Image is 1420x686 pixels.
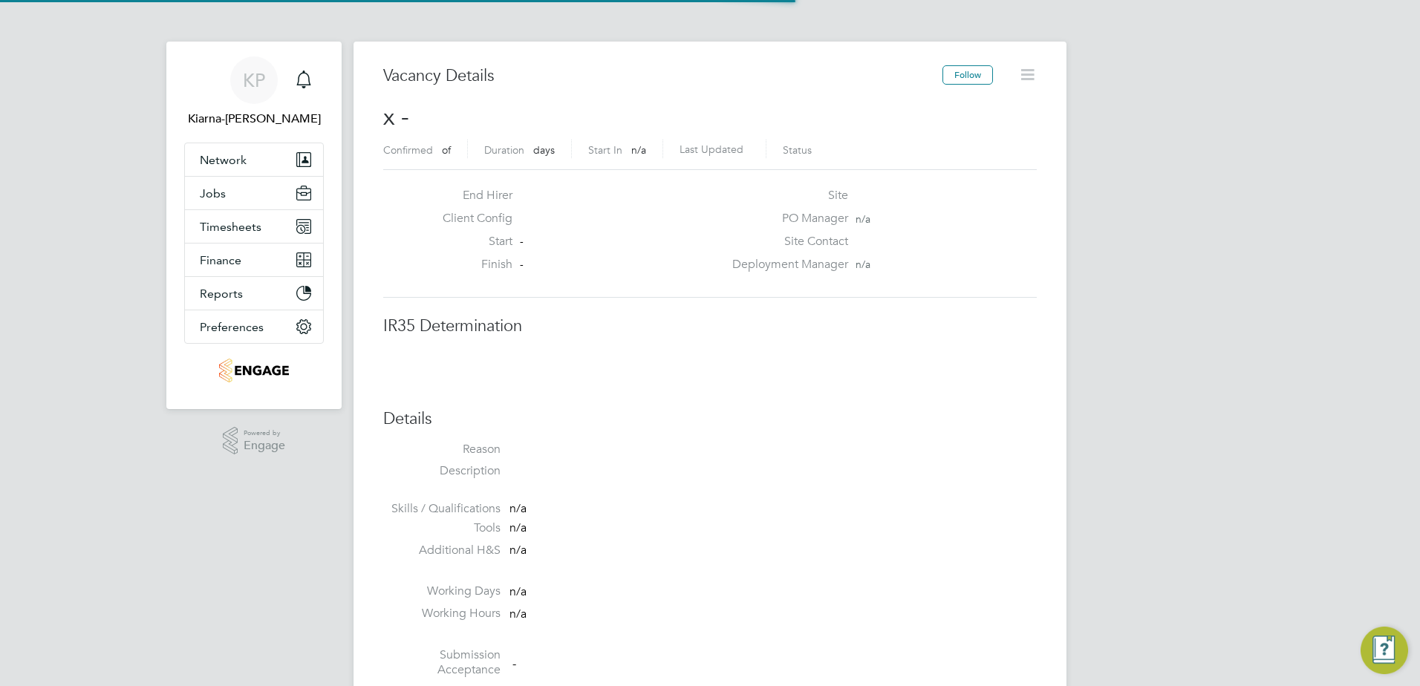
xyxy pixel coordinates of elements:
span: n/a [509,501,527,516]
a: KPKiarna-[PERSON_NAME] [184,56,324,128]
button: Timesheets [185,210,323,243]
h3: Details [383,408,1037,430]
span: n/a [509,543,527,558]
label: Tools [383,520,501,536]
label: Description [383,463,501,479]
label: Last Updated [680,143,743,156]
label: Confirmed [383,143,433,157]
button: Jobs [185,177,323,209]
span: Finance [200,253,241,267]
span: Preferences [200,320,264,334]
span: days [533,143,555,157]
h3: Vacancy Details [383,65,942,87]
nav: Main navigation [166,42,342,409]
span: KP [243,71,265,90]
span: Engage [244,440,285,452]
span: of [442,143,451,157]
label: Skills / Qualifications [383,501,501,517]
label: Site Contact [723,234,848,249]
label: Start In [588,143,622,157]
span: Reports [200,287,243,301]
label: Deployment Manager [723,257,848,272]
span: - [520,235,524,248]
label: Start [431,234,512,249]
span: x - [383,102,409,131]
label: Additional H&S [383,543,501,558]
label: Submission Acceptance [383,647,501,679]
span: - [520,258,524,271]
img: modedge-logo-retina.png [219,359,288,382]
button: Engage Resource Center [1361,627,1408,674]
span: - [512,656,516,670]
span: Powered by [244,427,285,440]
label: Site [723,188,848,203]
a: Powered byEngage [223,427,286,455]
button: Follow [942,65,993,85]
span: n/a [856,212,870,226]
label: Working Days [383,584,501,599]
span: Timesheets [200,220,261,234]
span: n/a [509,607,527,621]
label: Duration [484,143,524,157]
label: Working Hours [383,606,501,621]
span: Kiarna-Jade Palmer [184,110,324,128]
label: Status [783,143,812,157]
span: n/a [856,258,870,271]
label: Reason [383,442,501,457]
label: Client Config [431,211,512,226]
span: Network [200,153,247,167]
span: n/a [509,584,527,599]
span: Jobs [200,186,226,200]
a: Go to home page [184,359,324,382]
h3: IR35 Determination [383,316,1037,337]
span: n/a [631,143,646,157]
span: n/a [509,520,527,535]
label: End Hirer [431,188,512,203]
button: Reports [185,277,323,310]
button: Network [185,143,323,176]
button: Finance [185,244,323,276]
label: Finish [431,257,512,272]
button: Preferences [185,310,323,343]
label: PO Manager [723,211,848,226]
